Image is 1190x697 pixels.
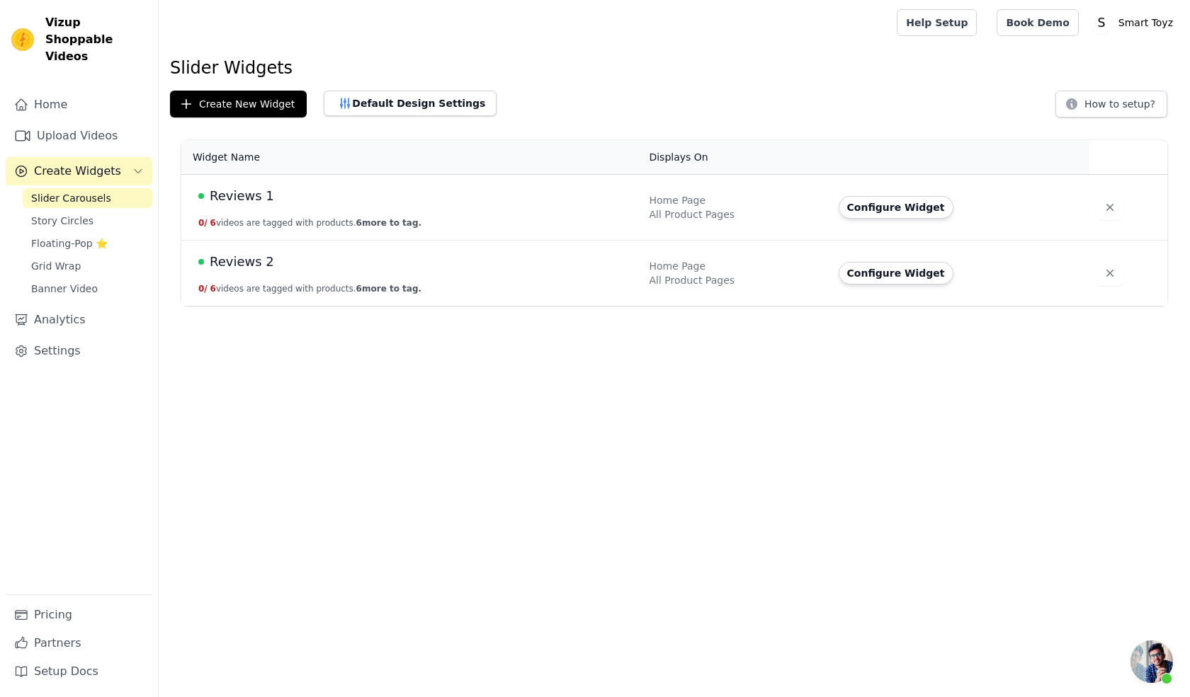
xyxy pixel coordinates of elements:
[23,256,152,276] a: Grid Wrap
[649,207,821,221] div: All Product Pages
[23,211,152,231] a: Story Circles
[649,193,821,207] div: Home Page
[6,601,152,629] a: Pricing
[6,122,152,150] a: Upload Videos
[1055,100,1167,114] a: How to setup?
[31,191,111,205] span: Slider Carousels
[839,262,953,284] button: Configure Widget
[23,188,152,208] a: Slider Carousels
[210,218,216,228] span: 6
[210,284,216,294] span: 6
[324,91,497,116] button: Default Design Settings
[23,234,152,253] a: Floating-Pop ⭐
[6,629,152,657] a: Partners
[1113,10,1179,35] p: Smart Toyz
[198,217,421,229] button: 0/ 6videos are tagged with products.6more to tag.
[1130,640,1173,683] div: Open chat
[170,57,1179,79] h1: Slider Widgets
[31,236,108,250] span: Floating-Pop ⭐
[6,91,152,119] a: Home
[210,186,274,206] span: Reviews 1
[1097,16,1105,30] text: S
[181,140,640,175] th: Widget Name
[170,91,307,117] button: Create New Widget
[31,282,98,296] span: Banner Video
[839,196,953,219] button: Configure Widget
[45,14,147,65] span: Vizup Shoppable Videos
[1090,10,1179,35] button: S Smart Toyz
[6,157,152,185] button: Create Widgets
[1055,91,1167,117] button: How to setup?
[1097,260,1123,286] button: Delete widget
[34,163,121,180] span: Create Widgets
[31,259,81,273] span: Grid Wrap
[640,140,829,175] th: Displays On
[198,283,421,294] button: 0/ 6videos are tagged with products.6more to tag.
[198,284,208,294] span: 0 /
[649,273,821,287] div: All Product Pages
[6,337,152,365] a: Settings
[6,657,152,686] a: Setup Docs
[23,279,152,299] a: Banner Video
[198,218,208,228] span: 0 /
[356,218,421,228] span: 6 more to tag.
[198,259,204,265] span: Live Published
[6,306,152,334] a: Analytics
[198,193,204,199] span: Live Published
[897,9,977,36] a: Help Setup
[649,259,821,273] div: Home Page
[31,214,93,228] span: Story Circles
[1097,195,1123,220] button: Delete widget
[210,252,274,272] span: Reviews 2
[356,284,421,294] span: 6 more to tag.
[11,28,34,51] img: Vizup
[997,9,1078,36] a: Book Demo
